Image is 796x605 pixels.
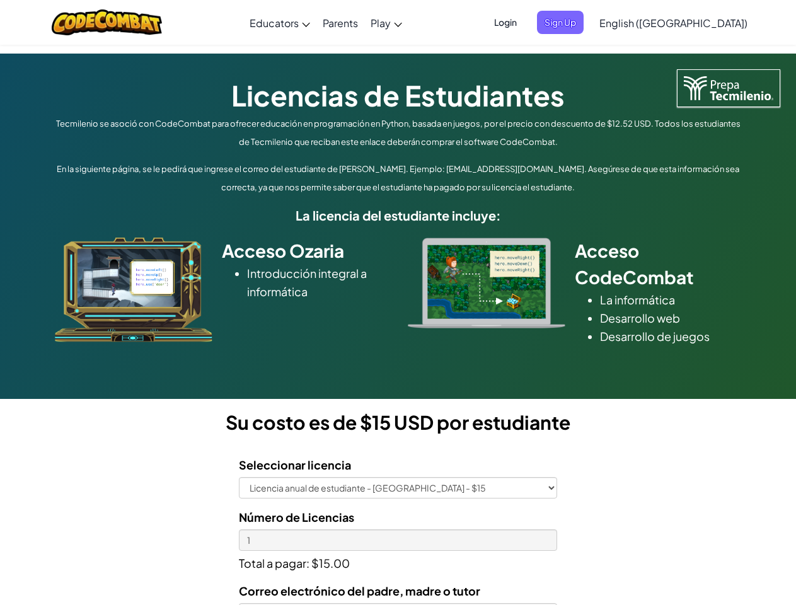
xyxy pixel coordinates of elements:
[55,238,212,342] img: ozaria_acodus.png
[239,551,557,572] p: Total a pagar: $15.00
[364,6,408,40] a: Play
[250,16,299,30] span: Educators
[239,456,351,474] label: Seleccionar licencia
[243,6,316,40] a: Educators
[52,205,745,225] h5: La licencia del estudiante incluye:
[599,16,747,30] span: English ([GEOGRAPHIC_DATA])
[247,264,389,301] li: Introducción integral a informática
[408,238,565,328] img: type_real_code.png
[239,508,354,526] label: Número de Licencias
[600,291,742,309] li: La informática
[593,6,754,40] a: English ([GEOGRAPHIC_DATA])
[316,6,364,40] a: Parents
[52,115,745,151] p: Tecmilenio se asoció con CodeCombat para ofrecer educación en programación en Python, basada en j...
[371,16,391,30] span: Play
[575,238,742,291] h2: Acceso CodeCombat
[487,11,524,34] button: Login
[239,582,480,600] label: Correo electrónico del padre, madre o tutor
[52,76,745,115] h1: Licencias de Estudiantes
[537,11,584,34] button: Sign Up
[222,238,389,264] h2: Acceso Ozaria
[600,327,742,345] li: Desarrollo de juegos
[52,9,162,35] img: CodeCombat logo
[600,309,742,327] li: Desarrollo web
[52,160,745,197] p: En la siguiente página, se le pedirá que ingrese el correo del estudiante de [PERSON_NAME]. Ejemp...
[677,69,780,107] img: Tecmilenio logo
